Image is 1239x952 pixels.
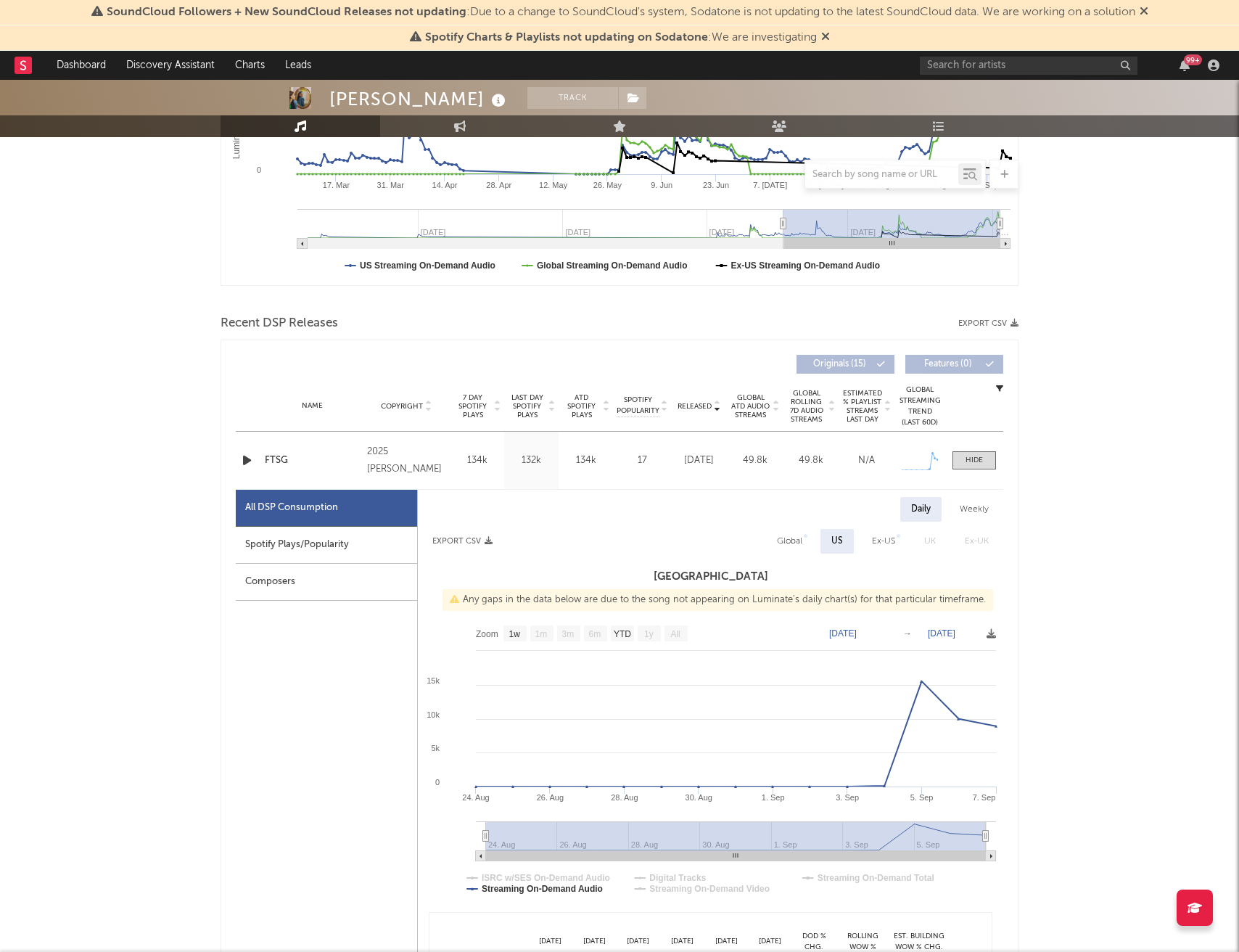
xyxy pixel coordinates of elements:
[836,931,890,952] div: Rolling WoW % Chg.
[806,360,873,369] span: Originals ( 15 )
[367,443,446,478] div: 2025 [PERSON_NAME]
[435,778,440,787] text: 0
[829,628,857,639] text: [DATE]
[842,454,891,468] div: N/A
[872,533,895,550] div: Ex-US
[821,32,830,44] span: Dismiss
[245,499,338,517] div: All DSP Consumption
[704,936,749,947] div: [DATE]
[731,260,881,271] text: Ex-US Streaming On-Demand Audio
[265,454,360,468] a: FTSG
[221,315,338,332] span: Recent DSP Releases
[915,360,981,369] span: Features ( 0 )
[617,395,659,416] span: Spotify Popularity
[46,51,116,80] a: Dashboard
[611,793,638,802] text: 28. Aug
[678,402,712,411] span: Released
[425,32,708,44] span: Spotify Charts & Playlists not updating on Sodatone
[329,87,509,111] div: [PERSON_NAME]
[762,793,785,802] text: 1. Sep
[777,533,802,550] div: Global
[360,260,495,271] text: US Streaming On-Demand Audio
[572,936,617,947] div: [DATE]
[427,676,440,685] text: 15k
[649,884,770,894] text: Streaming On-Demand Video
[928,628,955,639] text: [DATE]
[1180,59,1190,71] button: 99+
[805,169,958,181] input: Search by song name or URL
[381,402,423,411] span: Copyright
[1184,54,1202,65] div: 99 +
[644,629,654,639] text: 1y
[910,793,934,802] text: 5. Sep
[107,7,466,18] span: SoundCloud Followers + New SoundCloud Releases not updating
[116,51,225,80] a: Discovery Assistant
[509,629,521,639] text: 1w
[995,228,1008,237] text: S…
[225,51,275,80] a: Charts
[236,490,417,527] div: All DSP Consumption
[453,454,501,468] div: 134k
[903,628,912,639] text: →
[660,936,704,947] div: [DATE]
[792,931,836,952] div: DoD % Chg.
[589,629,601,639] text: 6m
[537,260,688,271] text: Global Streaming On-Demand Audio
[1140,7,1148,18] span: Dismiss
[949,497,1000,522] div: Weekly
[890,931,948,952] div: Est. Building WoW % Chg.
[900,497,942,522] div: Daily
[236,527,417,564] div: Spotify Plays/Popularity
[831,533,843,550] div: US
[462,793,489,802] text: 24. Aug
[842,389,882,424] span: Estimated % Playlist Streams Last Day
[562,393,601,419] span: ATD Spotify Plays
[442,589,993,611] div: Any gaps in the data below are due to the song not appearing on Luminate's daily chart(s) for tha...
[796,355,894,374] button: Originals(15)
[527,87,618,109] button: Track
[686,793,712,802] text: 30. Aug
[617,454,667,468] div: 17
[786,454,835,468] div: 49.8k
[614,629,631,639] text: YTD
[236,564,417,601] div: Composers
[508,393,546,419] span: Last Day Spotify Plays
[508,454,555,468] div: 132k
[649,873,706,883] text: Digital Tracks
[920,57,1137,75] input: Search for artists
[973,793,996,802] text: 7. Sep
[427,710,440,719] text: 10k
[265,401,360,411] div: Name
[275,51,321,80] a: Leads
[617,936,661,947] div: [DATE]
[425,32,817,44] span: : We are investigating
[818,873,934,883] text: Streaming On-Demand Total
[418,568,1003,586] h3: [GEOGRAPHIC_DATA]
[675,454,723,468] div: [DATE]
[786,389,826,424] span: Global Rolling 7D Audio Streams
[898,385,942,428] div: Global Streaming Trend (Last 60D)
[958,319,1018,328] button: Export CSV
[453,393,492,419] span: 7 Day Spotify Plays
[432,537,493,546] button: Export CSV
[905,355,1003,374] button: Features(0)
[528,936,572,947] div: [DATE]
[476,629,498,639] text: Zoom
[107,7,1135,18] span: : Due to a change to SoundCloud's system, Sodatone is not updating to the latest SoundCloud data....
[482,884,603,894] text: Streaming On-Demand Audio
[562,629,575,639] text: 3m
[730,454,779,468] div: 49.8k
[537,793,564,802] text: 26. Aug
[562,454,609,468] div: 134k
[730,393,770,419] span: Global ATD Audio Streams
[482,873,610,883] text: ISRC w/SES On-Demand Audio
[836,793,859,802] text: 3. Sep
[431,744,440,752] text: 5k
[535,629,548,639] text: 1m
[748,936,792,947] div: [DATE]
[670,629,680,639] text: All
